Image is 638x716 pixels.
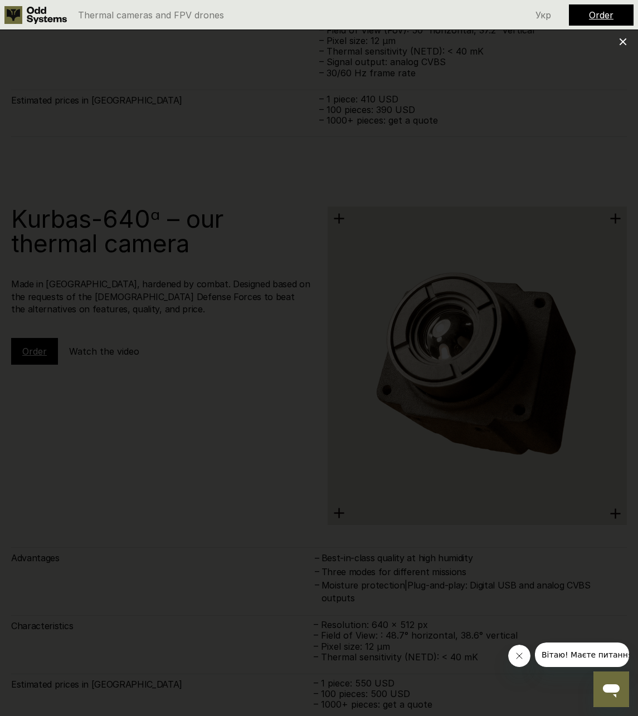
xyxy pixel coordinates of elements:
iframe: Youtube Video [64,214,574,501]
p: Укр [535,11,551,19]
span: Вітаю! Маєте питання? [7,8,102,17]
iframe: Button to launch messaging window [593,671,629,707]
iframe: Message from company [535,643,629,667]
a: Order [589,9,613,21]
iframe: Close message [508,645,530,667]
p: Thermal cameras and FPV drones [78,11,224,19]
